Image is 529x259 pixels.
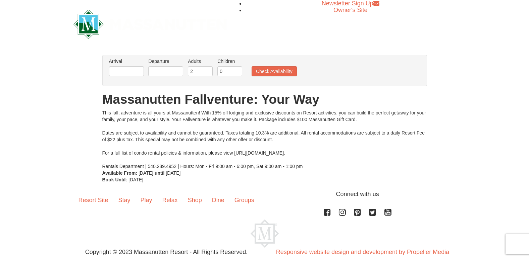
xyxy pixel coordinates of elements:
label: Children [217,58,242,65]
span: [DATE] [166,170,180,176]
a: Resort Site [73,190,113,210]
span: [DATE] [128,177,143,182]
h1: Massanutten Fallventure: Your Way [102,93,427,106]
img: Massanutten Resort Logo [73,10,227,39]
strong: Available From: [102,170,138,176]
a: Play [136,190,157,210]
button: Check Availability [252,66,297,76]
label: Departure [148,58,183,65]
span: [DATE] [139,170,153,176]
a: Massanutten Resort [73,15,227,31]
a: Owner's Site [333,7,367,13]
a: Relax [157,190,183,210]
strong: Book Until: [102,177,127,182]
label: Arrival [109,58,144,65]
a: Shop [183,190,207,210]
strong: until [155,170,165,176]
p: Connect with us [73,190,456,199]
p: Copyright © 2023 Massanutten Resort - All Rights Reserved. [68,248,265,257]
label: Adults [188,58,213,65]
a: Groups [229,190,259,210]
div: This fall, adventure is all yours at Massanutten! With 15% off lodging and exclusive discounts on... [102,109,427,170]
a: Stay [113,190,136,210]
a: Dine [207,190,229,210]
img: Massanutten Resort Logo [251,220,279,248]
